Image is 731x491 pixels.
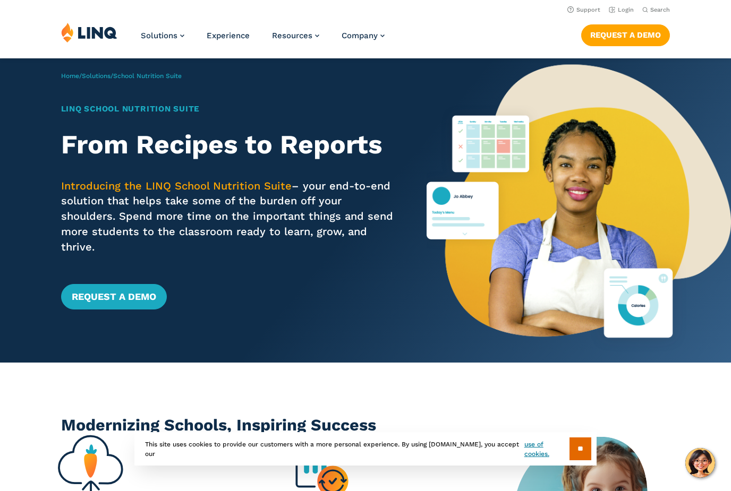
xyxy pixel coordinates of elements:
[342,31,385,40] a: Company
[581,22,670,46] nav: Button Navigation
[61,414,670,436] h2: Modernizing Schools, Inspiring Success
[650,6,670,13] span: Search
[113,72,182,80] span: School Nutrition Suite
[141,31,184,40] a: Solutions
[61,72,79,80] a: Home
[61,22,117,42] img: LINQ | K‑12 Software
[141,31,177,40] span: Solutions
[207,31,250,40] a: Experience
[61,178,397,255] p: – your end-to-end solution that helps take some of the burden off your shoulders. Spend more time...
[134,432,597,466] div: This site uses cookies to provide our customers with a more personal experience. By using [DOMAIN...
[642,6,670,14] button: Open Search Bar
[685,448,715,478] button: Hello, have a question? Let’s chat.
[61,72,182,80] span: / /
[567,6,600,13] a: Support
[427,58,731,363] img: Nutrition Suite Launch
[609,6,634,13] a: Login
[524,440,569,459] a: use of cookies.
[61,103,397,115] h1: LINQ School Nutrition Suite
[61,284,167,309] a: Request a Demo
[82,72,110,80] a: Solutions
[61,179,292,192] span: Introducing the LINQ School Nutrition Suite
[581,24,670,46] a: Request a Demo
[141,22,385,57] nav: Primary Navigation
[61,130,397,160] h2: From Recipes to Reports
[272,31,319,40] a: Resources
[342,31,378,40] span: Company
[272,31,312,40] span: Resources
